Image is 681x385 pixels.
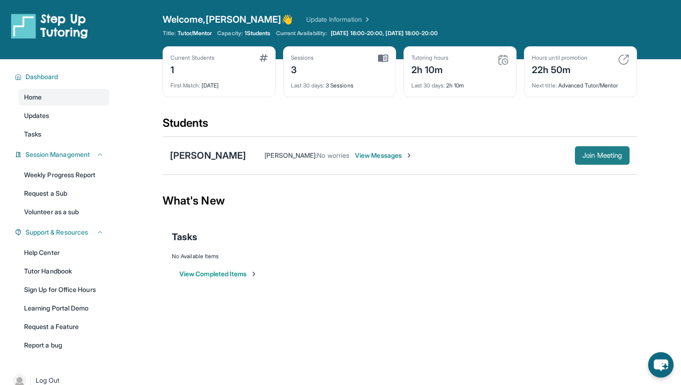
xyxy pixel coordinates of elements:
span: Log Out [36,376,60,385]
div: [PERSON_NAME] [170,149,246,162]
a: Updates [19,107,109,124]
a: Sign Up for Office Hours [19,281,109,298]
button: Dashboard [22,72,104,81]
div: What's New [163,180,637,221]
span: [PERSON_NAME] : [265,151,317,159]
div: 2h 10m [411,76,509,89]
span: Home [24,93,42,102]
span: Tasks [24,130,41,139]
span: Dashboard [25,72,58,81]
button: chat-button [648,352,674,378]
span: Session Management [25,150,90,159]
div: Hours until promotion [532,54,587,62]
span: Title: [163,30,176,37]
div: 3 [291,62,314,76]
span: First Match : [170,82,200,89]
div: 2h 10m [411,62,448,76]
span: 1 Students [245,30,271,37]
div: Students [163,116,637,136]
button: Support & Resources [22,228,104,237]
img: card [259,54,268,62]
a: Report a bug [19,337,109,354]
a: Home [19,89,109,106]
button: Join Meeting [575,146,630,165]
img: card [378,54,388,62]
div: No Available Items [172,253,628,260]
span: [DATE] 18:00-20:00, [DATE] 18:00-20:00 [331,30,438,37]
div: 3 Sessions [291,76,388,89]
a: Help Center [19,244,109,261]
a: Update Information [306,15,371,24]
a: [DATE] 18:00-20:00, [DATE] 18:00-20:00 [329,30,440,37]
img: card [618,54,629,65]
div: Current Students [170,54,214,62]
span: Join Meeting [582,153,622,158]
span: Next title : [532,82,557,89]
a: Learning Portal Demo [19,300,109,317]
button: View Completed Items [179,269,258,279]
span: Updates [24,111,50,120]
div: Sessions [291,54,314,62]
a: Request a Feature [19,318,109,335]
span: Support & Resources [25,228,88,237]
span: No worries [317,151,349,159]
a: Volunteer as a sub [19,204,109,220]
div: Tutoring hours [411,54,448,62]
span: Last 30 days : [411,82,445,89]
span: Current Availability: [276,30,327,37]
div: 1 [170,62,214,76]
a: Tutor Handbook [19,263,109,279]
span: View Messages [355,151,413,160]
img: Chevron-Right [405,152,413,159]
span: Tasks [172,230,197,243]
img: logo [11,13,88,39]
a: Weekly Progress Report [19,167,109,183]
img: card [498,54,509,65]
span: Capacity: [217,30,243,37]
div: 22h 50m [532,62,587,76]
button: Session Management [22,150,104,159]
div: Advanced Tutor/Mentor [532,76,629,89]
a: Tasks [19,126,109,143]
a: Request a Sub [19,185,109,202]
span: Last 30 days : [291,82,324,89]
img: Chevron Right [362,15,371,24]
span: Tutor/Mentor [177,30,212,37]
span: Welcome, [PERSON_NAME] 👋 [163,13,293,26]
div: [DATE] [170,76,268,89]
